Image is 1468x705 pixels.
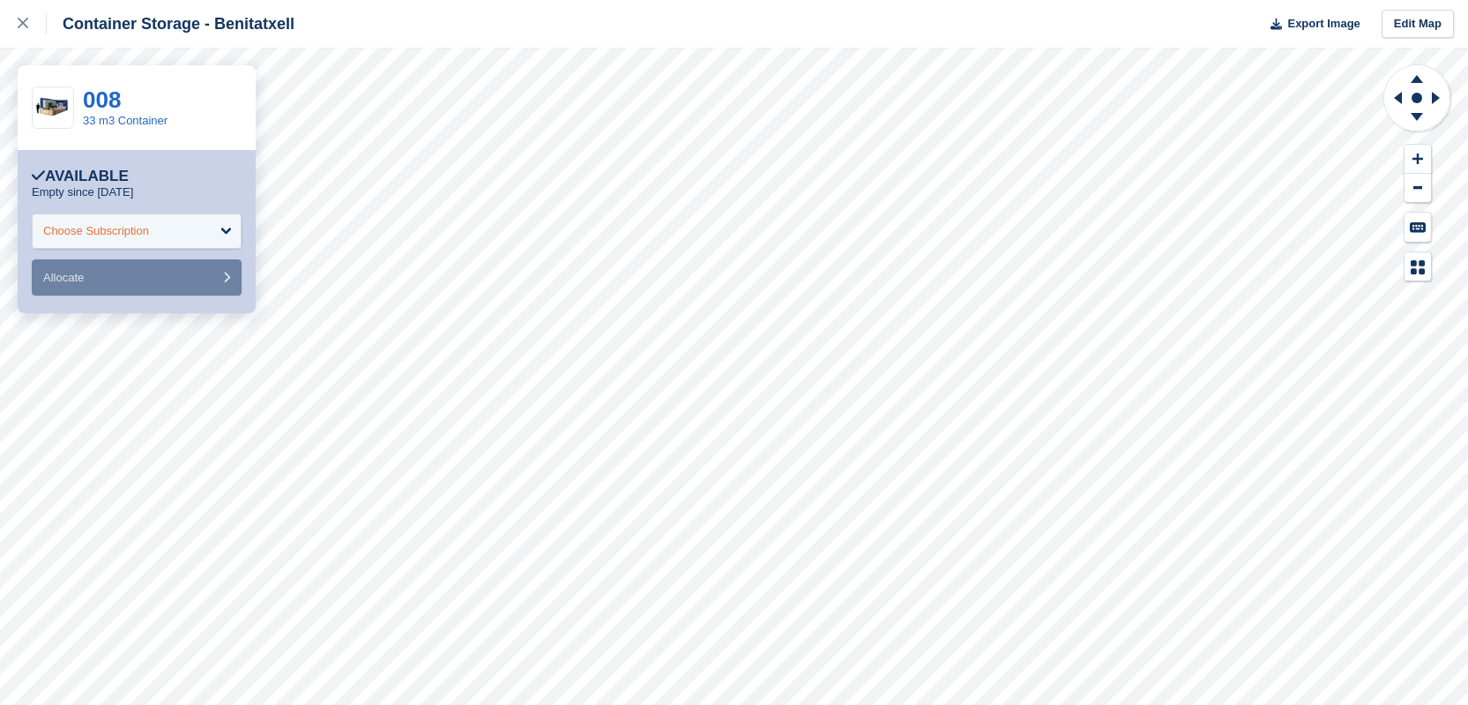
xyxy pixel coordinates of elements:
div: Available [32,168,129,185]
a: Edit Map [1382,10,1454,39]
button: Export Image [1260,10,1360,39]
img: 20.jpg [33,93,73,124]
p: Empty since [DATE] [32,185,133,199]
a: 008 [83,86,121,113]
button: Keyboard Shortcuts [1405,213,1431,242]
span: Allocate [43,271,84,284]
button: Allocate [32,259,242,296]
div: Choose Subscription [43,222,149,240]
a: 33 m3 Container [83,114,168,127]
button: Zoom In [1405,145,1431,174]
div: Container Storage - Benitatxell [47,13,294,34]
button: Zoom Out [1405,174,1431,203]
span: Export Image [1287,15,1360,33]
button: Map Legend [1405,252,1431,281]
